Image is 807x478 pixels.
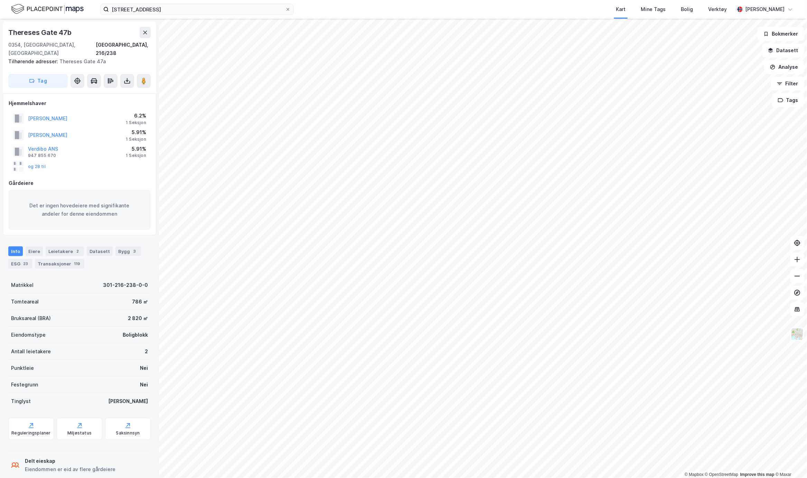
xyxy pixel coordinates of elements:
button: Filter [771,77,804,91]
div: 5.91% [126,145,146,153]
div: Eiendomstype [11,331,46,339]
div: 786 ㎡ [132,298,148,306]
button: Tag [8,74,68,88]
div: 1 Seksjon [126,153,146,158]
div: Thereses Gate 47a [8,57,145,66]
div: Matrikkel [11,281,34,289]
div: Hjemmelshaver [9,99,150,107]
div: Leietakere [46,246,84,256]
button: Analyse [764,60,804,74]
a: Mapbox [685,472,704,477]
input: Søk på adresse, matrikkel, gårdeiere, leietakere eller personer [109,4,285,15]
div: Reguleringsplaner [11,430,50,436]
div: 6.2% [126,112,146,120]
div: Datasett [87,246,113,256]
div: [PERSON_NAME] [108,397,148,405]
a: Improve this map [740,472,775,477]
div: Mine Tags [641,5,666,13]
button: Bokmerker [758,27,804,41]
div: ESG [8,259,32,269]
div: Transaksjoner [35,259,84,269]
div: 23 [22,260,29,267]
iframe: Chat Widget [772,445,807,478]
div: Nei [140,381,148,389]
div: 2 820 ㎡ [128,314,148,322]
div: 301-216-238-0-0 [103,281,148,289]
a: OpenStreetMap [705,472,739,477]
div: Bruksareal (BRA) [11,314,51,322]
div: Bolig [681,5,693,13]
div: 947 855 670 [28,153,56,158]
div: Info [8,246,23,256]
div: [GEOGRAPHIC_DATA], 216/238 [96,41,151,57]
div: Antall leietakere [11,347,51,356]
div: Kart [616,5,626,13]
div: 3 [131,248,138,255]
div: Eiere [26,246,43,256]
div: Gårdeiere [9,179,150,187]
button: Datasett [762,44,804,57]
div: Kontrollprogram for chat [772,445,807,478]
button: Tags [772,93,804,107]
div: Festegrunn [11,381,38,389]
div: 1 Seksjon [126,120,146,125]
div: Delt eieskap [25,457,115,465]
div: Bygg [115,246,141,256]
div: Tomteareal [11,298,39,306]
div: 5.91% [126,128,146,137]
div: Thereses Gate 47b [8,27,73,38]
div: 2 [74,248,81,255]
div: Tinglyst [11,397,31,405]
div: Miljøstatus [67,430,92,436]
div: Saksinnsyn [116,430,140,436]
span: Tilhørende adresser: [8,58,59,64]
div: Eiendommen er eid av flere gårdeiere [25,465,115,474]
img: logo.f888ab2527a4732fd821a326f86c7f29.svg [11,3,84,15]
img: Z [791,328,804,341]
div: 0354, [GEOGRAPHIC_DATA], [GEOGRAPHIC_DATA] [8,41,96,57]
div: Punktleie [11,364,34,372]
div: Boligblokk [123,331,148,339]
div: 2 [145,347,148,356]
div: 119 [73,260,82,267]
div: Det er ingen hovedeiere med signifikante andeler for denne eiendommen [9,190,150,229]
div: Nei [140,364,148,372]
div: 1 Seksjon [126,137,146,142]
div: Verktøy [708,5,727,13]
div: [PERSON_NAME] [745,5,785,13]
